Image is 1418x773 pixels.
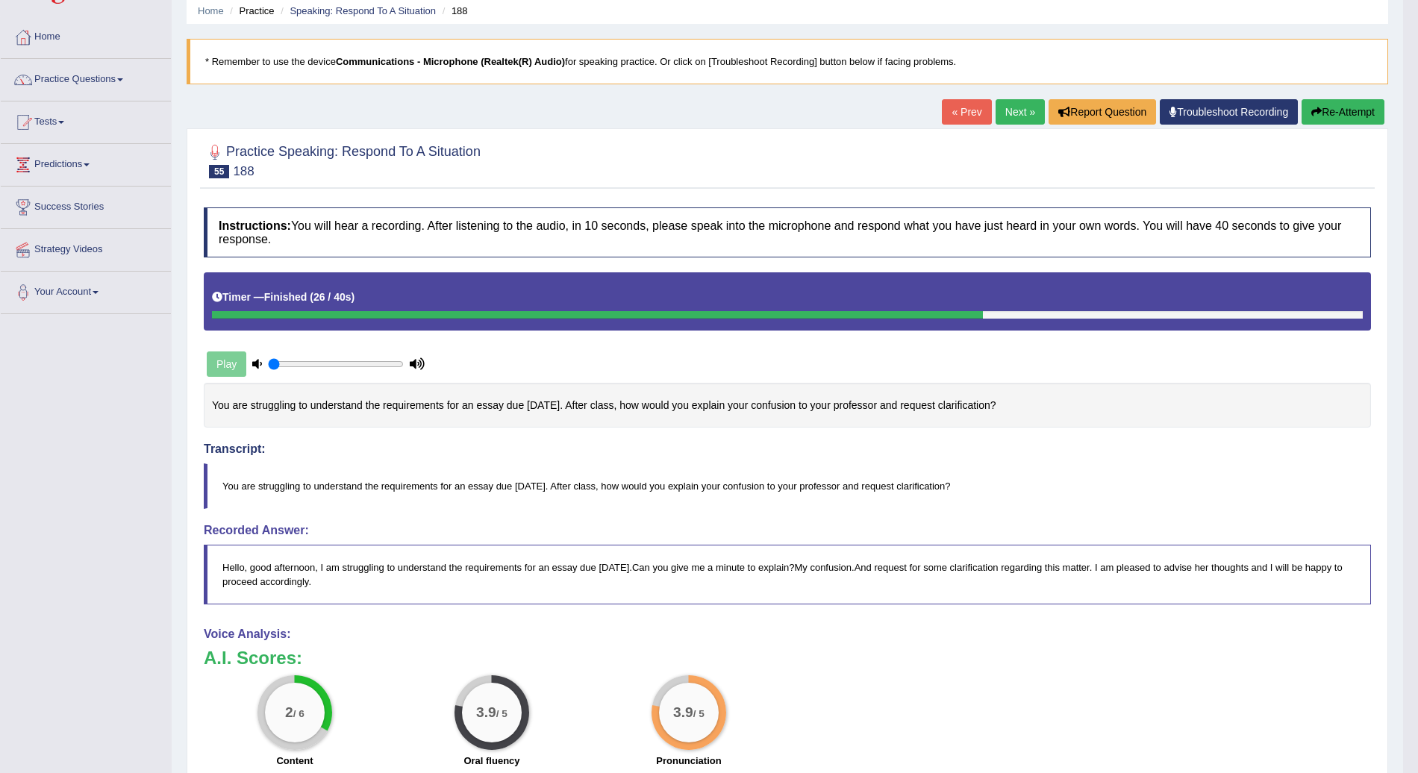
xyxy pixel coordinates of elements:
[439,4,468,18] li: 188
[209,165,229,178] span: 55
[496,708,507,719] small: / 5
[996,99,1045,125] a: Next »
[656,754,721,768] label: Pronunciation
[204,524,1371,537] h4: Recorded Answer:
[204,207,1371,257] h4: You will hear a recording. After listening to the audio, in 10 seconds, please speak into the mic...
[219,219,291,232] b: Instructions:
[187,39,1388,84] blockquote: * Remember to use the device for speaking practice. Or click on [Troubleshoot Recording] button b...
[1,101,171,139] a: Tests
[204,628,1371,641] h4: Voice Analysis:
[1049,99,1156,125] button: Report Question
[204,545,1371,604] blockquote: Hello, good afternoon, I am struggling to understand the requirements for an essay due [DATE].Can...
[276,754,313,768] label: Content
[336,56,565,67] b: Communications - Microphone (Realtek(R) Audio)
[290,5,436,16] a: Speaking: Respond To A Situation
[1,272,171,309] a: Your Account
[285,704,293,721] big: 2
[204,383,1371,428] div: You are struggling to understand the requirements for an essay due [DATE]. After class, how would...
[1,229,171,266] a: Strategy Videos
[313,291,352,303] b: 26 / 40s
[212,292,354,303] h5: Timer —
[1,144,171,181] a: Predictions
[204,141,481,178] h2: Practice Speaking: Respond To A Situation
[233,164,254,178] small: 188
[293,708,304,719] small: / 6
[476,704,496,721] big: 3.9
[673,704,693,721] big: 3.9
[264,291,307,303] b: Finished
[942,99,991,125] a: « Prev
[204,648,302,668] b: A.I. Scores:
[1302,99,1384,125] button: Re-Attempt
[1160,99,1298,125] a: Troubleshoot Recording
[226,4,274,18] li: Practice
[1,59,171,96] a: Practice Questions
[463,754,519,768] label: Oral fluency
[310,291,313,303] b: (
[693,708,705,719] small: / 5
[352,291,355,303] b: )
[204,463,1371,509] blockquote: You are struggling to understand the requirements for an essay due [DATE]. After class, how would...
[1,187,171,224] a: Success Stories
[1,16,171,54] a: Home
[198,5,224,16] a: Home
